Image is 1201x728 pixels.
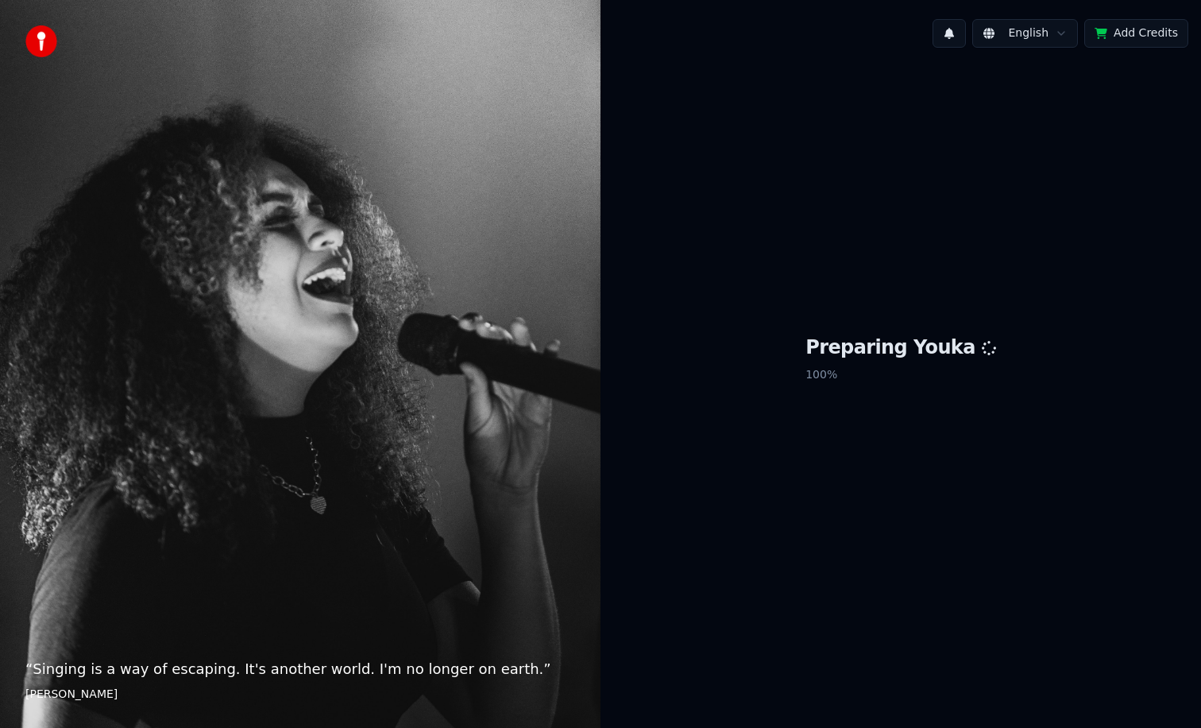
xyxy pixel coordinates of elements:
[805,361,996,389] p: 100 %
[25,25,57,57] img: youka
[805,335,996,361] h1: Preparing Youka
[25,658,575,680] p: “ Singing is a way of escaping. It's another world. I'm no longer on earth. ”
[25,687,575,703] footer: [PERSON_NAME]
[1084,19,1188,48] button: Add Credits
